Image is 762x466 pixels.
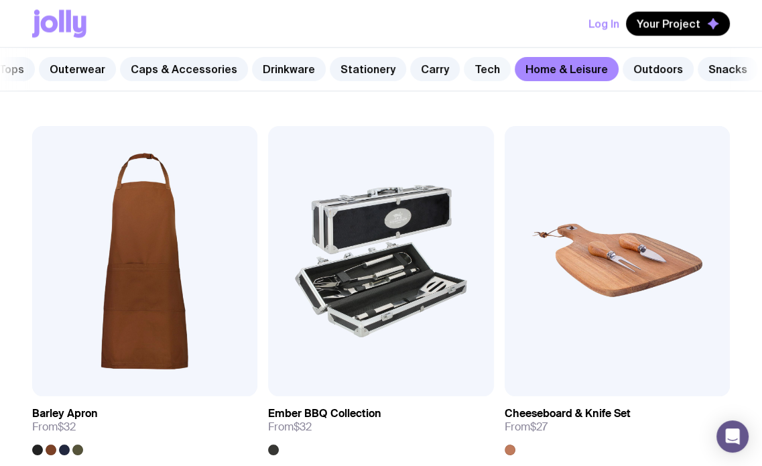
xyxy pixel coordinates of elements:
span: From [505,420,548,434]
a: Barley ApronFrom$32 [32,396,257,455]
span: From [268,420,312,434]
h3: Barley Apron [32,407,98,420]
span: $27 [530,420,548,434]
span: $32 [58,420,76,434]
a: Snacks [698,57,758,81]
button: Your Project [626,11,730,36]
a: Tech [464,57,511,81]
a: Ember BBQ CollectionFrom$32 [268,396,493,455]
span: From [32,420,76,434]
span: Your Project [637,17,700,30]
a: Drinkware [252,57,326,81]
button: Log In [588,11,619,36]
a: Outdoors [623,57,694,81]
a: Caps & Accessories [120,57,248,81]
a: Carry [410,57,460,81]
a: Stationery [330,57,406,81]
a: Home & Leisure [515,57,619,81]
div: Open Intercom Messenger [716,420,749,453]
a: Cheeseboard & Knife SetFrom$27 [505,396,730,455]
span: $32 [294,420,312,434]
h3: Cheeseboard & Knife Set [505,407,631,420]
a: Outerwear [39,57,116,81]
h3: Ember BBQ Collection [268,407,381,420]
